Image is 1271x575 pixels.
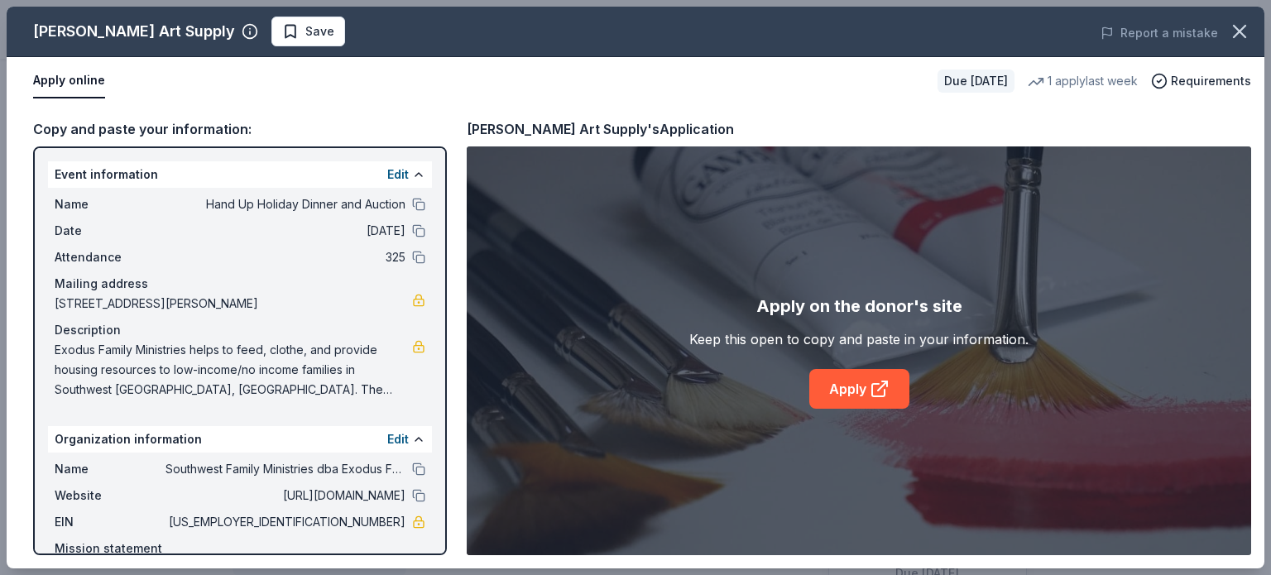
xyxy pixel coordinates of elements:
button: Edit [387,429,409,449]
div: Mission statement [55,539,425,558]
span: Website [55,486,165,506]
button: Save [271,17,345,46]
div: Event information [48,161,432,188]
div: Copy and paste your information: [33,118,447,140]
span: Attendance [55,247,165,267]
span: 325 [165,247,405,267]
span: Requirements [1171,71,1251,91]
span: [DATE] [165,221,405,241]
div: Apply on the donor's site [756,293,962,319]
span: Name [55,194,165,214]
div: Mailing address [55,274,425,294]
span: Southwest Family Ministries dba Exodus Family Ministries [165,459,405,479]
div: Description [55,320,425,340]
div: Keep this open to copy and paste in your information. [689,329,1029,349]
button: Edit [387,165,409,184]
div: [PERSON_NAME] Art Supply's Application [467,118,734,140]
div: Organization information [48,426,432,453]
span: Date [55,221,165,241]
span: Name [55,459,165,479]
span: Save [305,22,334,41]
div: Due [DATE] [938,69,1014,93]
span: [URL][DOMAIN_NAME] [165,486,405,506]
span: [STREET_ADDRESS][PERSON_NAME] [55,294,412,314]
div: 1 apply last week [1028,71,1138,91]
span: Exodus Family Ministries helps to feed, clothe, and provide housing resources to low-income/no in... [55,340,412,400]
div: [PERSON_NAME] Art Supply [33,18,235,45]
button: Requirements [1151,71,1251,91]
button: Apply online [33,64,105,98]
span: Hand Up Holiday Dinner and Auction [165,194,405,214]
button: Report a mistake [1101,23,1218,43]
span: EIN [55,512,165,532]
a: Apply [809,369,909,409]
span: [US_EMPLOYER_IDENTIFICATION_NUMBER] [165,512,405,532]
